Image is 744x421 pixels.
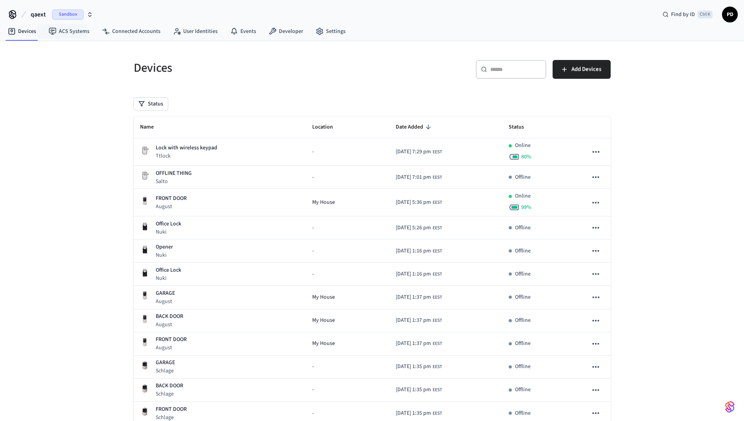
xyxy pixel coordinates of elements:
[515,270,531,278] p: Offline
[134,98,168,110] button: Status
[156,289,175,298] p: GARAGE
[31,10,46,19] span: qaext
[134,60,367,76] h5: Devices
[140,291,149,300] img: Yale Assure Touchscreen Wifi Smart Lock, Satin Nickel, Front
[396,173,431,181] span: [DATE] 7:01 pm
[509,121,534,133] span: Status
[52,9,84,20] span: Sandbox
[433,340,442,347] span: EEST
[156,344,187,352] p: August
[262,24,309,38] a: Developer
[396,198,442,207] div: Europe/Bucharest
[156,274,181,282] p: Nuki
[433,317,442,324] span: EEST
[553,60,611,79] button: Add Devices
[515,247,531,255] p: Offline
[312,198,335,207] span: My House
[156,194,187,203] p: FRONT DOOR
[156,382,183,390] p: BACK DOOR
[312,247,314,255] span: -
[396,270,442,278] div: Europe/Bucharest
[312,339,335,348] span: My House
[156,390,183,398] p: Schlage
[312,316,335,325] span: My House
[396,339,442,348] div: Europe/Bucharest
[140,171,149,180] img: Placeholder Lock Image
[167,24,224,38] a: User Identities
[396,316,431,325] span: [DATE] 1:37 pm
[140,121,164,133] span: Name
[396,293,431,301] span: [DATE] 1:37 pm
[396,386,431,394] span: [DATE] 1:35 pm
[396,386,442,394] div: Europe/Bucharest
[156,144,217,152] p: Lock with wireless keypad
[396,363,442,371] div: Europe/Bucharest
[396,270,431,278] span: [DATE] 1:16 pm
[433,248,442,255] span: EEST
[396,148,442,156] div: Europe/Bucharest
[140,221,149,231] img: Nuki Smart Lock 3.0 Pro Black, Front
[96,24,167,38] a: Connected Accounts
[156,321,183,328] p: August
[515,409,531,417] p: Offline
[671,11,695,18] span: Find by ID
[396,339,431,348] span: [DATE] 1:37 pm
[156,405,187,414] p: FRONT DOOR
[396,363,431,371] span: [DATE] 1:35 pm
[433,294,442,301] span: EEST
[312,386,314,394] span: -
[42,24,96,38] a: ACS Systems
[156,367,175,375] p: Schlage
[156,336,187,344] p: FRONT DOOR
[433,387,442,394] span: EEST
[2,24,42,38] a: Devices
[140,384,149,393] img: Schlage Sense Smart Deadbolt with Camelot Trim, Front
[140,146,149,155] img: Placeholder Lock Image
[156,359,175,367] p: GARAGE
[515,339,531,348] p: Offline
[312,121,343,133] span: Location
[140,407,149,416] img: Schlage Sense Smart Deadbolt with Camelot Trim, Front
[312,363,314,371] span: -
[515,386,531,394] p: Offline
[515,224,531,232] p: Offline
[396,247,431,255] span: [DATE] 1:16 pm
[156,298,175,305] p: August
[156,243,173,251] p: Opener
[521,203,531,211] span: 99 %
[396,293,442,301] div: Europe/Bucharest
[156,228,181,236] p: Nuki
[156,312,183,321] p: BACK DOOR
[312,173,314,181] span: -
[156,266,181,274] p: Office Lock
[656,7,719,22] div: Find by IDCtrl K
[312,409,314,417] span: -
[515,192,531,200] p: Online
[156,220,181,228] p: Office Lock
[433,410,442,417] span: EEST
[396,409,442,417] div: Europe/Bucharest
[433,271,442,278] span: EEST
[396,148,431,156] span: [DATE] 7:29 pm
[140,314,149,324] img: Yale Assure Touchscreen Wifi Smart Lock, Satin Nickel, Front
[515,293,531,301] p: Offline
[433,225,442,232] span: EEST
[140,338,149,347] img: Yale Assure Touchscreen Wifi Smart Lock, Satin Nickel, Front
[521,153,531,161] span: 80 %
[396,316,442,325] div: Europe/Bucharest
[312,148,314,156] span: -
[433,149,442,156] span: EEST
[156,152,217,160] p: Ttlock
[571,64,601,74] span: Add Devices
[396,173,442,181] div: Europe/Bucharest
[723,7,737,22] span: PD
[156,178,192,185] p: Salto
[309,24,352,38] a: Settings
[224,24,262,38] a: Events
[312,224,314,232] span: -
[156,203,187,210] p: August
[140,268,149,277] img: Nuki Smart Lock 3.0 Pro Black, Front
[140,196,149,206] img: Yale Assure Touchscreen Wifi Smart Lock, Satin Nickel, Front
[312,270,314,278] span: -
[396,409,431,417] span: [DATE] 1:35 pm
